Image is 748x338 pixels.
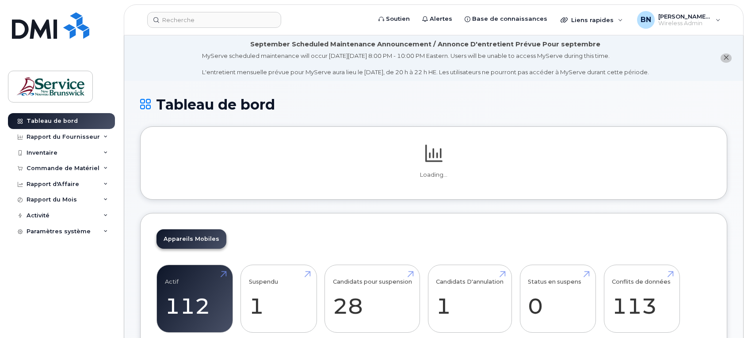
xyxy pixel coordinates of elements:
a: Suspendu 1 [249,270,309,328]
a: Appareils Mobiles [156,229,226,249]
div: September Scheduled Maintenance Announcement / Annonce D'entretient Prévue Pour septembre [250,40,600,49]
a: Status en suspens 0 [528,270,588,328]
p: Loading... [156,171,711,179]
a: Candidats D'annulation 1 [436,270,504,328]
div: MyServe scheduled maintenance will occur [DATE][DATE] 8:00 PM - 10:00 PM Eastern. Users will be u... [202,52,649,76]
a: Actif 112 [165,270,225,328]
a: Conflits de données 113 [612,270,672,328]
a: Candidats pour suspension 28 [333,270,412,328]
h1: Tableau de bord [140,97,727,112]
button: close notification [721,53,732,63]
